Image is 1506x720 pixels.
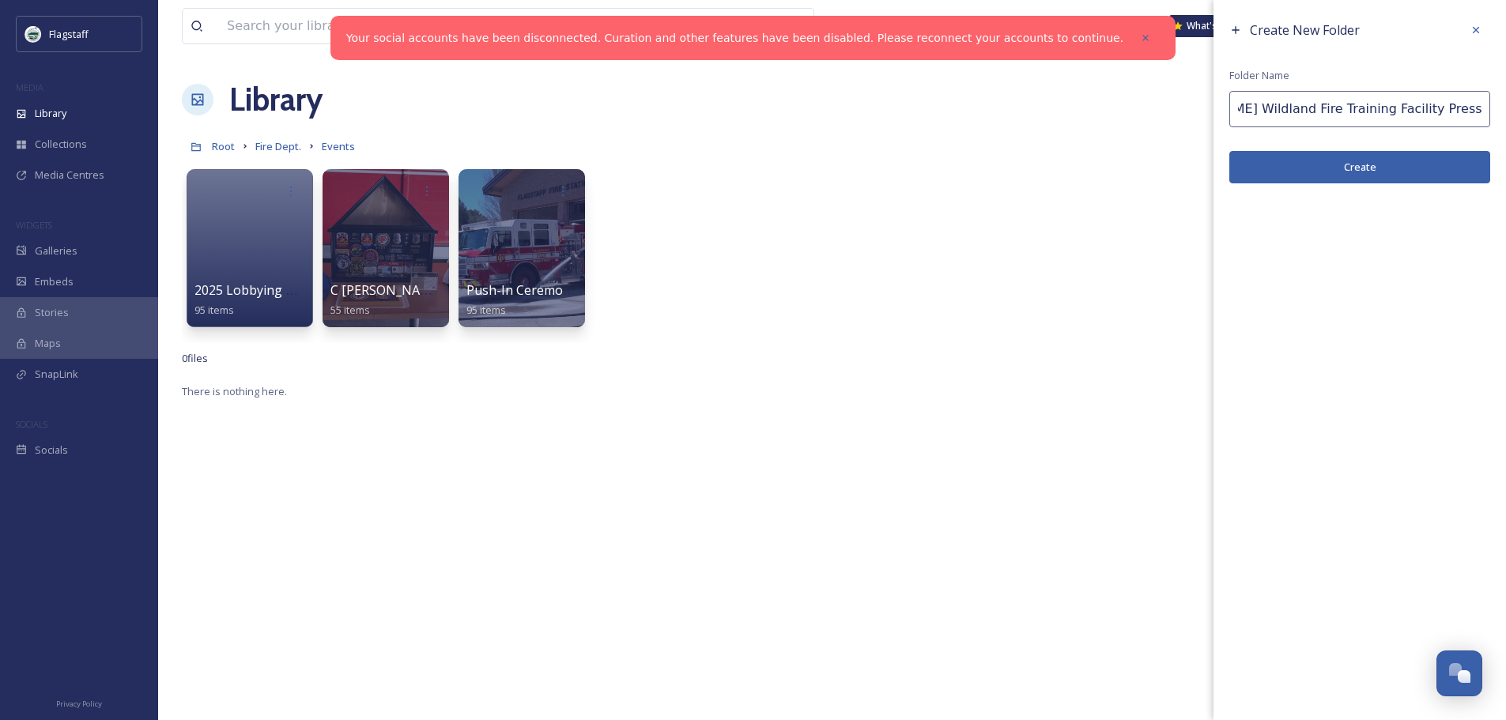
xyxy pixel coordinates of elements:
[466,283,625,317] a: Push-In Ceremony_03242595 items
[255,139,301,153] span: Fire Dept.
[219,9,656,43] input: Search your library
[330,281,709,299] span: C [PERSON_NAME] Fire Dept Retirement Flag Ceremony_[DATE]
[35,336,61,351] span: Maps
[16,219,52,231] span: WIDGETS
[35,243,77,258] span: Galleries
[212,137,235,156] a: Root
[1436,650,1482,696] button: Open Chat
[330,283,709,317] a: C [PERSON_NAME] Fire Dept Retirement Flag Ceremony_[DATE]55 items
[16,418,47,430] span: SOCIALS
[35,106,66,121] span: Library
[194,283,311,317] a: 2025 Lobbying Trip95 items
[182,351,208,366] span: 0 file s
[35,367,78,382] span: SnapLink
[35,274,74,289] span: Embeds
[713,10,806,41] a: View all files
[1250,21,1360,39] span: Create New Folder
[346,30,1123,47] a: Your social accounts have been disconnected. Curation and other features have been disabled. Plea...
[194,281,311,299] span: 2025 Lobbying Trip
[35,443,68,458] span: Socials
[49,27,89,41] span: Flagstaff
[322,137,355,156] a: Events
[255,137,301,156] a: Fire Dept.
[35,305,69,320] span: Stories
[229,76,323,123] a: Library
[1229,68,1289,83] span: Folder Name
[16,81,43,93] span: MEDIA
[466,281,625,299] span: Push-In Ceremony_032425
[1229,91,1490,127] input: Name
[25,26,41,42] img: images%20%282%29.jpeg
[56,699,102,709] span: Privacy Policy
[56,693,102,712] a: Privacy Policy
[322,139,355,153] span: Events
[212,139,235,153] span: Root
[1229,151,1490,183] button: Create
[35,137,87,152] span: Collections
[466,303,506,317] span: 95 items
[1169,15,1248,37] a: What's New
[35,168,104,183] span: Media Centres
[330,303,370,317] span: 55 items
[182,384,287,398] span: There is nothing here.
[194,303,234,317] span: 95 items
